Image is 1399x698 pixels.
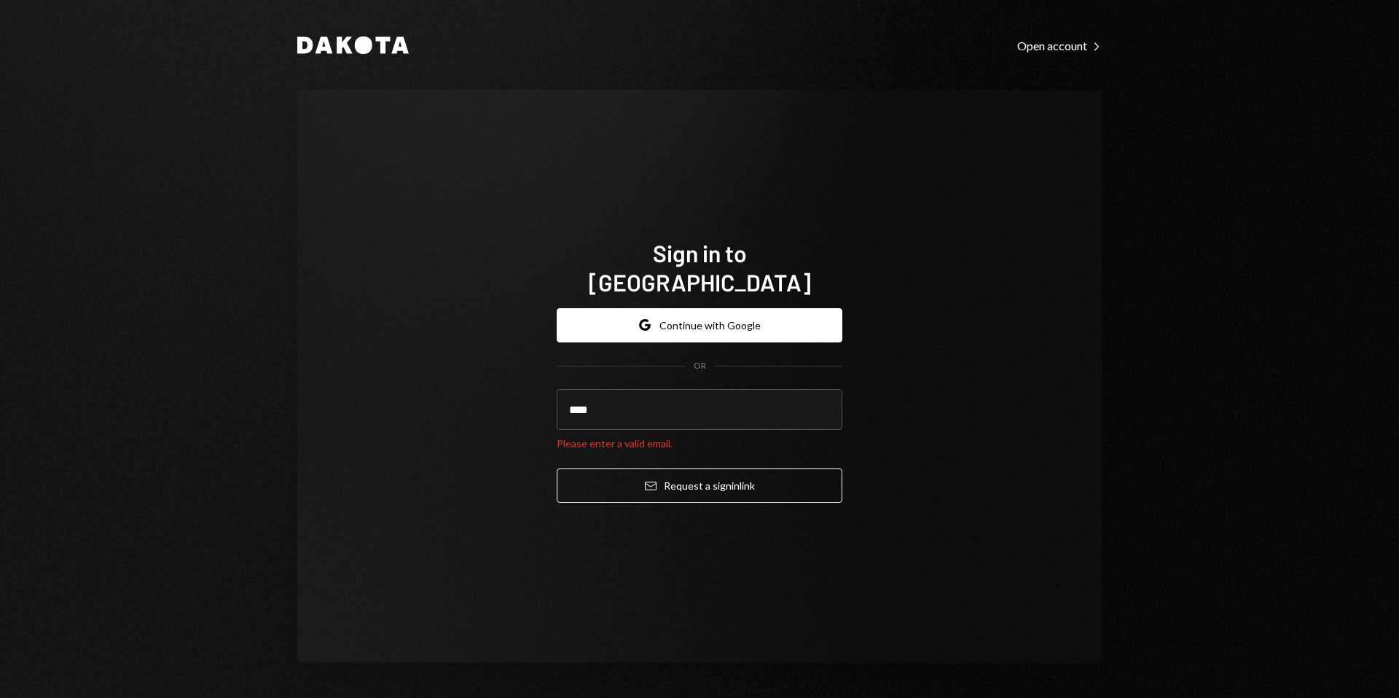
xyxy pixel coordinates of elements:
div: Open account [1017,39,1102,53]
a: Open account [1017,37,1102,53]
h1: Sign in to [GEOGRAPHIC_DATA] [557,238,842,297]
button: Request a signinlink [557,468,842,503]
div: Please enter a valid email. [557,436,842,451]
button: Continue with Google [557,308,842,342]
div: OR [694,360,706,372]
